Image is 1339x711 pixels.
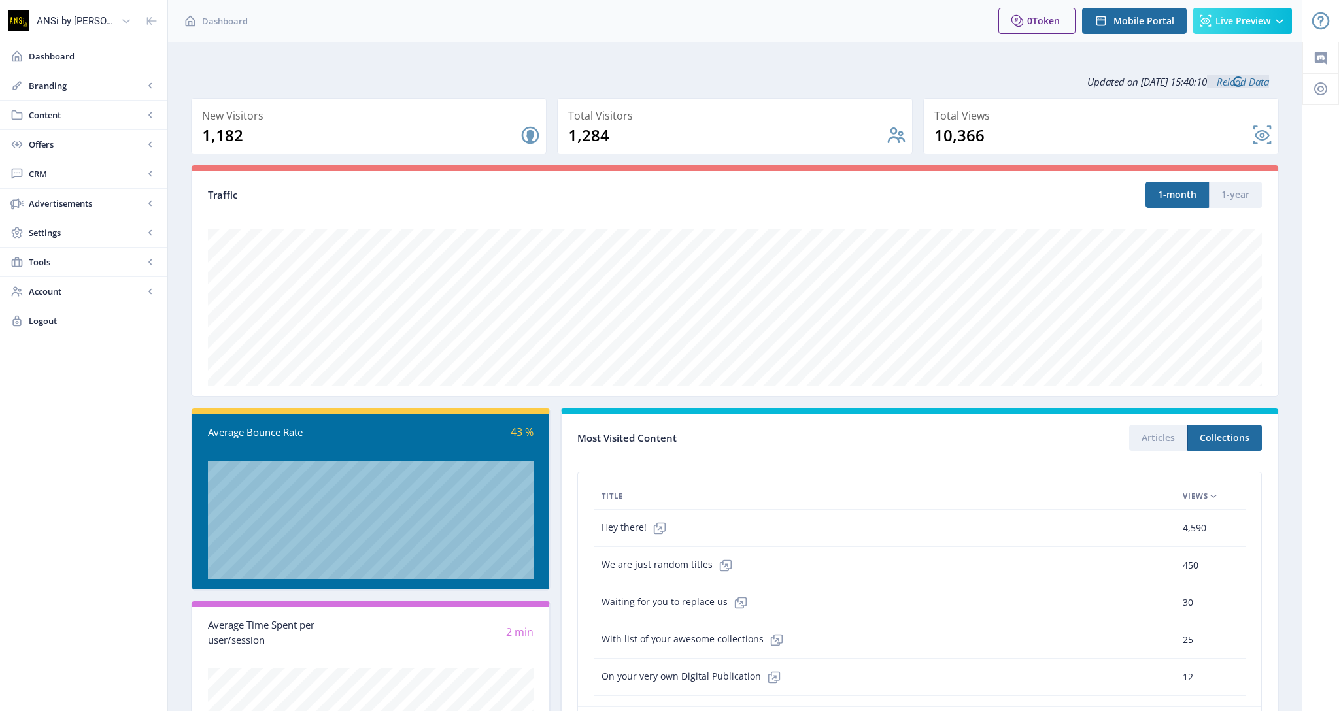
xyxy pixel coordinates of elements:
div: 10,366 [934,125,1252,146]
span: Dashboard [29,50,157,63]
div: Updated on [DATE] 15:40:10 [191,65,1279,98]
span: Content [29,108,144,122]
span: Views [1183,488,1208,504]
span: Title [602,488,623,504]
div: ANSi by [PERSON_NAME] [37,7,116,35]
span: On your very own Digital Publication [602,664,787,690]
img: properties.app_icon.png [8,10,29,31]
div: Average Time Spent per user/session [208,618,371,647]
button: 1-year [1209,182,1262,208]
button: Mobile Portal [1082,8,1187,34]
div: 2 min [371,625,534,640]
span: Mobile Portal [1113,16,1174,26]
div: Average Bounce Rate [208,425,371,440]
span: Tools [29,256,144,269]
span: We are just random titles [602,552,739,578]
span: 12 [1183,669,1193,685]
button: 1-month [1145,182,1209,208]
span: 30 [1183,595,1193,610]
span: Live Preview [1215,16,1270,26]
div: Total Views [934,107,1273,125]
span: Logout [29,314,157,327]
span: 43 % [511,425,534,439]
span: Hey there! [602,515,673,541]
span: Advertisements [29,197,144,210]
span: CRM [29,167,144,180]
div: Traffic [208,188,735,203]
button: Articles [1129,425,1187,451]
span: Settings [29,226,144,239]
button: Live Preview [1193,8,1292,34]
button: 0Token [998,8,1076,34]
span: Account [29,285,144,298]
span: 450 [1183,557,1198,573]
a: Reload Data [1207,75,1269,88]
span: 25 [1183,632,1193,648]
div: Most Visited Content [577,428,920,448]
span: Dashboard [202,14,248,27]
span: 4,590 [1183,520,1206,536]
div: 1,182 [202,125,520,146]
div: 1,284 [568,125,886,146]
span: Branding [29,79,144,92]
div: New Visitors [202,107,541,125]
span: Token [1032,14,1060,27]
span: With list of your awesome collections [602,627,790,653]
div: Total Visitors [568,107,907,125]
span: Offers [29,138,144,151]
button: Collections [1187,425,1262,451]
span: Waiting for you to replace us [602,589,754,616]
